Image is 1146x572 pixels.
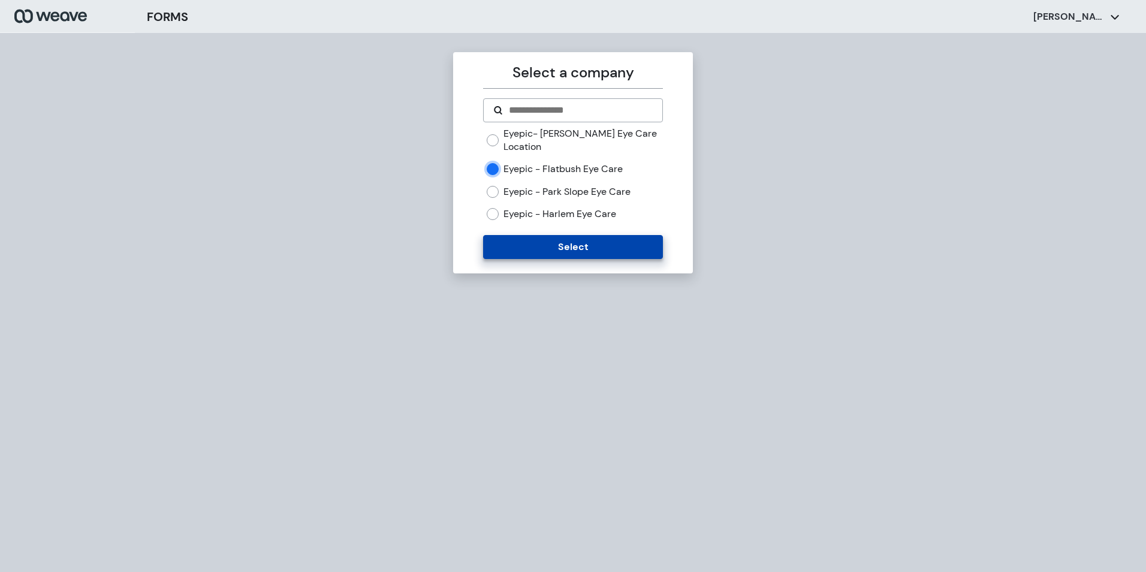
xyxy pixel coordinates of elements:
p: [PERSON_NAME] [1033,10,1105,23]
label: Eyepic - Harlem Eye Care [503,207,616,221]
p: Select a company [483,62,662,83]
input: Search [508,103,652,118]
h3: FORMS [147,8,188,26]
label: Eyepic - Flatbush Eye Care [503,162,623,176]
button: Select [483,235,662,259]
label: Eyepic- [PERSON_NAME] Eye Care Location [503,127,662,153]
label: Eyepic - Park Slope Eye Care [503,185,631,198]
